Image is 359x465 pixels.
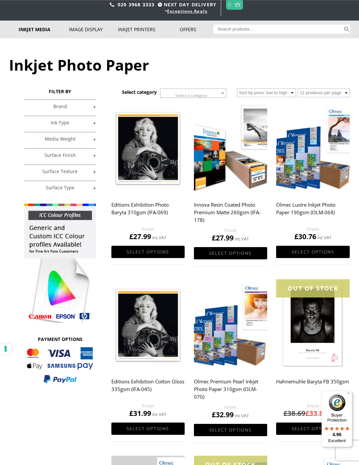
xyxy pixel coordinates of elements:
span: £ [129,232,133,241]
a: Exceptions Apply [167,8,208,14]
h2: Olmec Lustre Inkjet Photo Paper 190gsm (OLM-068) [276,199,349,225]
a: + [24,136,96,142]
bdi: 30.76 [294,232,316,241]
h4: Surface Finish [24,148,96,162]
img: basket.svg [235,2,240,7]
h3: PAYMENT OPTIONS [24,336,96,342]
span: Select a category [175,93,207,98]
img: PAYMENT OPTIONS [27,347,93,384]
h4: Brand [24,100,96,113]
a: OUT OF STOCK Hahnemuhle Baryta FB 350gsm £38.69£33.89 [276,279,349,418]
bdi: 31.99 [129,409,151,418]
h2: Olmec Premium Pearl Inkjet Photo Paper 310gsm (OLM-070) [194,375,267,403]
span: £ [212,410,216,419]
a: Innova Resin Coated Photo Premium Matte 260gsm (IFA-178) £27.99 [194,102,267,243]
h3: Select category [122,89,157,95]
span: £ [283,409,287,418]
a: Editions Exhibition Photo Baryta 310gsm (IFA-069) £27.99 [111,102,185,241]
a: Select options for “Olmec Lustre Inkjet Photo Paper 190gsm (OLM-068)” [276,246,349,258]
a: + [24,120,96,126]
a: Olmec Premium Pearl Inkjet Photo Paper 310gsm (OLM-070) £32.99 [194,279,267,420]
button: Trusted Shops TrustmarkBuyer Protection4.96Excellent [322,391,352,447]
span: NEXT DAY DELIVERY [156,1,216,8]
span: £ [294,232,298,241]
h2: Hahnemuhle Baryta FB 350gsm [276,375,349,402]
img: phone.svg [110,2,114,7]
a: + [24,152,96,159]
a: Select options for “Editions Exhibition Cotton Gloss 335gsm (IFA-045)” [111,423,185,435]
img: time.svg [158,2,162,7]
span: 4.96 [332,432,341,437]
h4: Ink Type [24,116,96,129]
a: Select options for “Olmec Premium Pearl Inkjet Photo Paper 310gsm (OLM-070)” [194,424,267,436]
img: Trusted Shops Trustmark [329,394,345,411]
img: promo [24,204,96,323]
img: Olmec Premium Pearl Inkjet Photo Paper 310gsm (OLM-070) [194,279,267,371]
a: Editions Exhibition Cotton Gloss 335gsm (IFA-045) £31.99 [111,279,185,418]
a: Select options for “Editions Exhibition Photo Baryta 310gsm (IFA-069)” [111,246,185,258]
a: Olmec Lustre Inkjet Photo Paper 190gsm (OLM-068) £30.76 [276,102,349,241]
a: Select options for “Hahnemuhle Baryta FB 350gsm” [276,423,349,435]
a: 020 3968 3333 [118,1,155,8]
img: Hahnemuhle Baryta FB 350gsm [276,279,349,371]
h4: Surface Type [24,181,96,194]
button: Menu [344,391,352,399]
a: Select options for “Innova Resin Coated Photo Premium Matte 260gsm (IFA-178)” [194,247,267,259]
h4: Surface Texture [24,165,96,178]
p: Buyer Protection [322,413,352,423]
a: + [24,185,96,191]
img: Innova Resin Coated Photo Premium Matte 260gsm (IFA-178) [194,102,267,194]
button: Search [343,25,350,33]
input: Search products… [213,25,343,33]
select: Shop order [237,88,296,97]
a: + [24,168,96,175]
a: + [24,103,96,110]
h2: Innova Resin Coated Photo Premium Matte 260gsm (IFA-178) [194,199,267,227]
img: Editions Exhibition Cotton Gloss 335gsm (IFA-045) [111,279,185,371]
bdi: 38.69 [283,409,305,418]
bdi: 33.89 [305,409,327,418]
h2: Editions Exhibition Photo Baryta 310gsm (IFA-069) [111,199,185,225]
h2: Editions Exhibition Cotton Gloss 335gsm (IFA-045) [111,375,185,402]
h3: FILTER BY [24,88,96,95]
p: Excellent [322,438,352,443]
h4: Media Weight [24,132,96,145]
bdi: 27.99 [129,232,151,241]
div: OUT OF STOCK [276,279,349,298]
span: £ [305,409,309,418]
h1: Inkjet Photo Paper [9,55,350,75]
img: Editions Exhibition Photo Baryta 310gsm (IFA-069) [111,102,185,194]
bdi: 32.99 [212,410,234,419]
bdi: 27.99 [212,233,234,242]
img: Olmec Lustre Inkjet Photo Paper 190gsm (OLM-068) [276,102,349,194]
span: £ [129,409,133,418]
span: £ [212,233,216,242]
